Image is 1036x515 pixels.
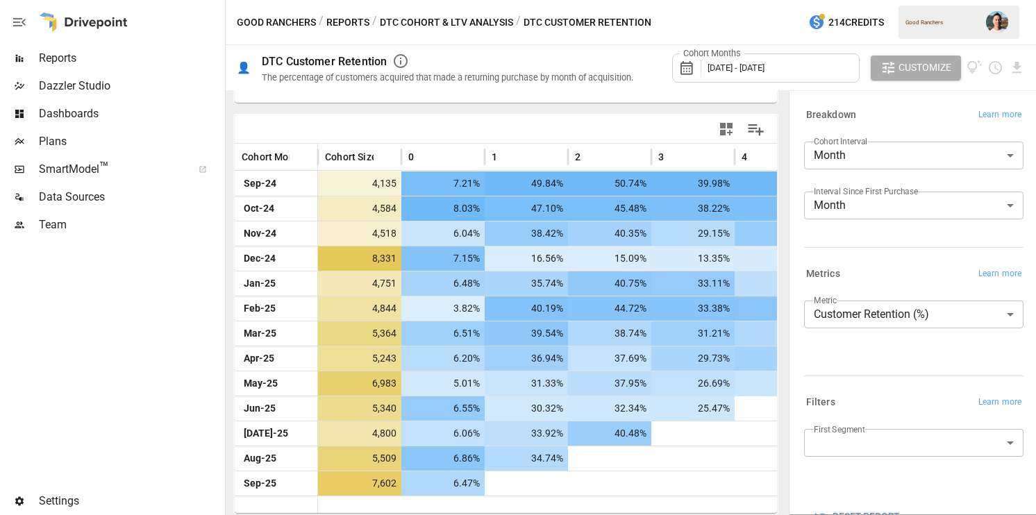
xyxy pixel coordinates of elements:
label: First Segment [814,423,865,435]
span: SmartModel [39,161,183,178]
span: Cohort Size [325,150,377,164]
span: 34.21% [742,296,815,321]
span: 6.20% [408,346,482,371]
span: Learn more [978,108,1021,122]
span: 39.42% [742,171,815,196]
button: Sort [582,147,601,167]
span: 2 [575,150,580,164]
span: 40.75% [575,271,649,296]
span: 6.51% [408,321,482,346]
span: [DATE] - [DATE] [708,62,765,73]
span: 7,602 [325,471,399,496]
span: 39.98% [658,171,732,196]
div: Month [804,192,1024,219]
span: 33.38% [658,296,732,321]
span: 3 [658,150,664,164]
span: 214 Credits [828,14,884,31]
span: 12.75% [742,246,815,271]
span: Reports [39,50,222,67]
span: 26.45% [742,371,815,396]
span: 7.15% [408,246,482,271]
span: Team [39,217,222,233]
span: 1 [492,150,497,164]
span: Jun-25 [242,396,310,421]
span: 6.86% [408,446,482,471]
span: 31.21% [658,321,732,346]
button: Sort [415,147,435,167]
span: 4,800 [325,421,399,446]
span: 7.21% [408,171,482,196]
label: Interval Since First Purchase [814,185,918,197]
div: DTC Customer Retention [262,55,387,68]
span: Plans [39,133,222,150]
button: Sort [665,147,685,167]
span: 4 [742,150,747,164]
span: 6.47% [408,471,482,496]
button: DTC Cohort & LTV Analysis [380,14,513,31]
span: 49.84% [492,171,565,196]
label: Cohort Months [680,47,744,60]
span: Learn more [978,396,1021,410]
button: Sort [749,147,768,167]
span: 40.48% [575,421,649,446]
button: Customize [871,56,961,81]
span: 6,983 [325,371,399,396]
span: Cohort Month [242,150,303,164]
label: Metric [814,294,837,306]
span: 38.74% [575,321,649,346]
div: The percentage of customers acquired that made a returning purchase by month of acquisition. [262,72,633,83]
span: 16.56% [492,246,565,271]
button: Good Ranchers [237,14,316,31]
span: 40.19% [492,296,565,321]
span: 4,844 [325,296,399,321]
button: Sort [499,147,518,167]
span: 44.72% [575,296,649,321]
h6: Filters [806,395,835,410]
span: Feb-25 [242,296,310,321]
div: Good Ranchers [905,19,978,26]
span: 32.34% [575,396,649,421]
div: 👤 [237,61,251,74]
span: 6.55% [408,396,482,421]
span: 30.32% [492,396,565,421]
span: 15.09% [575,246,649,271]
span: 26.69% [658,371,732,396]
span: 35.74% [492,271,565,296]
span: 4,584 [325,196,399,221]
div: / [372,14,377,31]
span: 6.04% [408,221,482,246]
span: Settings [39,493,222,509]
span: 30.79% [742,221,815,246]
button: Download report [1009,60,1025,76]
span: 5,364 [325,321,399,346]
div: Customer Retention (%) [804,301,1024,328]
span: 4,518 [325,221,399,246]
span: Oct-24 [242,196,310,221]
span: 50.74% [575,171,649,196]
span: ™ [99,159,109,176]
span: 33.92% [492,421,565,446]
span: 39.54% [492,321,565,346]
button: Schedule report [987,60,1003,76]
span: Aug-25 [242,446,310,471]
span: 8.03% [408,196,482,221]
span: 5,243 [325,346,399,371]
h6: Metrics [806,267,840,282]
span: Dec-24 [242,246,310,271]
span: 4,135 [325,171,399,196]
span: Learn more [978,267,1021,281]
span: 38.22% [658,196,732,221]
span: 29.24% [742,271,815,296]
span: 29.73% [658,346,732,371]
span: 31.33% [492,371,565,396]
span: 34.74% [492,446,565,471]
span: 29.87% [742,321,815,346]
span: 0 [408,150,414,164]
span: 30.54% [742,346,815,371]
span: 25.47% [658,396,732,421]
span: Sep-25 [242,471,310,496]
span: 6.48% [408,271,482,296]
span: 6.06% [408,421,482,446]
span: 3.82% [408,296,482,321]
span: 29.15% [658,221,732,246]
